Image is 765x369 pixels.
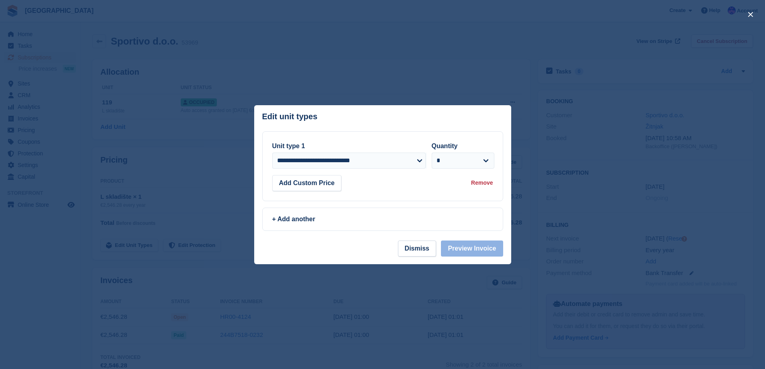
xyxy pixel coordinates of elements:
label: Unit type 1 [272,143,305,149]
a: + Add another [262,208,503,231]
button: close [744,8,757,21]
button: Dismiss [398,241,436,257]
p: Edit unit types [262,112,318,121]
div: Remove [471,179,493,187]
label: Quantity [432,143,458,149]
button: Add Custom Price [272,175,342,191]
button: Preview Invoice [441,241,503,257]
div: + Add another [272,214,493,224]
